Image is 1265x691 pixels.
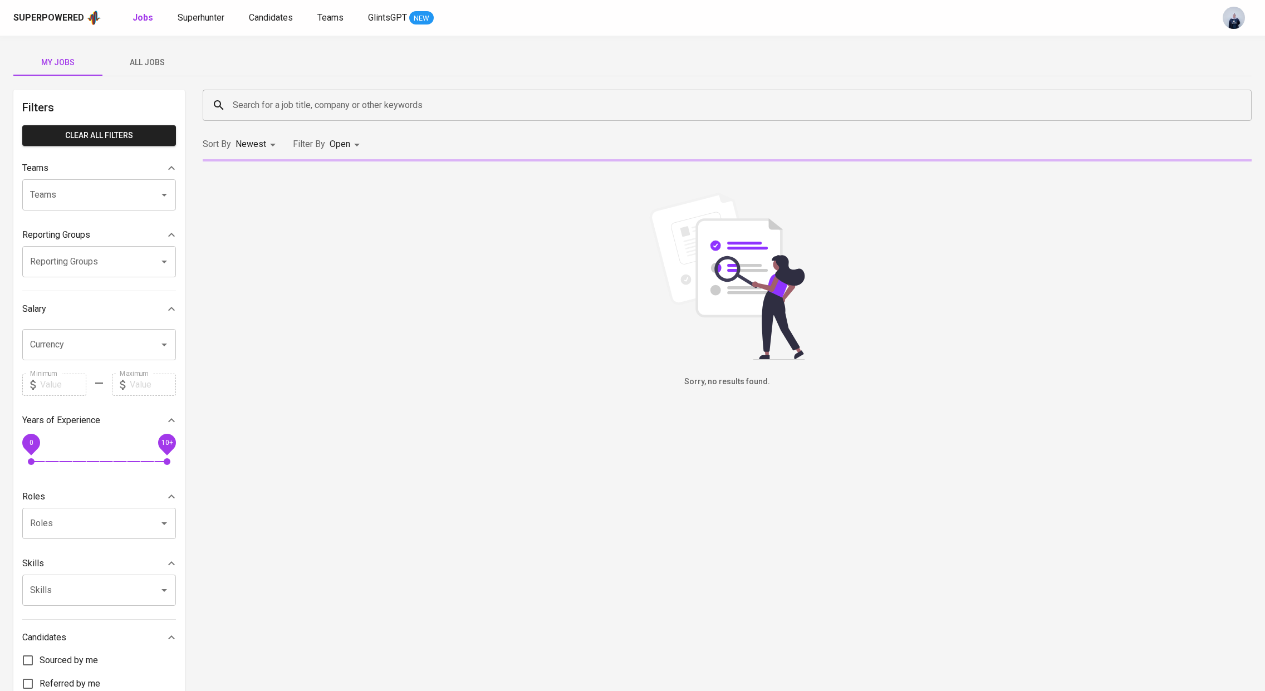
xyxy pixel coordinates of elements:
[22,414,100,427] p: Years of Experience
[203,138,231,151] p: Sort By
[13,9,101,26] a: Superpoweredapp logo
[368,12,407,23] span: GlintsGPT
[22,228,90,242] p: Reporting Groups
[22,631,66,644] p: Candidates
[133,12,153,23] b: Jobs
[22,302,46,316] p: Salary
[368,11,434,25] a: GlintsGPT NEW
[178,11,227,25] a: Superhunter
[22,409,176,432] div: Years of Experience
[40,374,86,396] input: Value
[22,161,48,175] p: Teams
[20,56,96,70] span: My Jobs
[22,557,44,570] p: Skills
[161,438,173,446] span: 10+
[22,552,176,575] div: Skills
[22,626,176,649] div: Candidates
[29,438,33,446] span: 0
[409,13,434,24] span: NEW
[156,582,172,598] button: Open
[40,677,100,690] span: Referred by me
[40,654,98,667] span: Sourced by me
[156,187,172,203] button: Open
[330,134,364,155] div: Open
[22,125,176,146] button: Clear All filters
[22,99,176,116] h6: Filters
[109,56,185,70] span: All Jobs
[22,298,176,320] div: Salary
[249,12,293,23] span: Candidates
[22,224,176,246] div: Reporting Groups
[178,12,224,23] span: Superhunter
[22,157,176,179] div: Teams
[236,138,266,151] p: Newest
[203,376,1252,388] h6: Sorry, no results found.
[156,254,172,269] button: Open
[22,490,45,503] p: Roles
[317,12,344,23] span: Teams
[13,12,84,24] div: Superpowered
[31,129,167,143] span: Clear All filters
[22,486,176,508] div: Roles
[330,139,350,149] span: Open
[249,11,295,25] a: Candidates
[236,134,280,155] div: Newest
[644,193,811,360] img: file_searching.svg
[133,11,155,25] a: Jobs
[1223,7,1245,29] img: annisa@glints.com
[130,374,176,396] input: Value
[156,337,172,352] button: Open
[156,516,172,531] button: Open
[317,11,346,25] a: Teams
[86,9,101,26] img: app logo
[293,138,325,151] p: Filter By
